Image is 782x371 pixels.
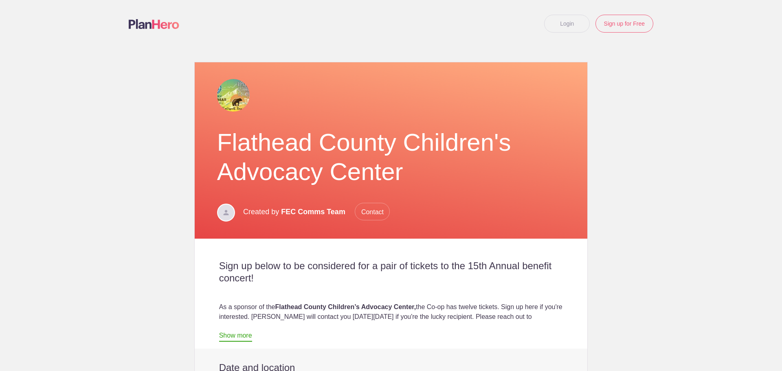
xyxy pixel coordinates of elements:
[281,208,345,216] span: FEC Comms Team
[595,15,653,33] a: Sign up for Free
[275,303,416,310] strong: Flathead County Children’s Advocacy Center,
[219,260,563,284] h2: Sign up below to be considered for a pair of tickets to the 15th Annual benefit concert!
[217,128,565,187] h1: Flathead County Children's Advocacy Center
[217,204,235,222] img: Davatar
[219,302,563,341] div: As a sponsor of the the Co-op has twelve tickets. Sign up here if you're interested. [PERSON_NAME...
[129,19,179,29] img: Logo main planhero
[544,15,590,33] a: Login
[217,79,250,112] img: Great bear
[243,203,390,221] p: Created by
[219,332,252,342] a: Show more
[355,203,390,220] span: Contact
